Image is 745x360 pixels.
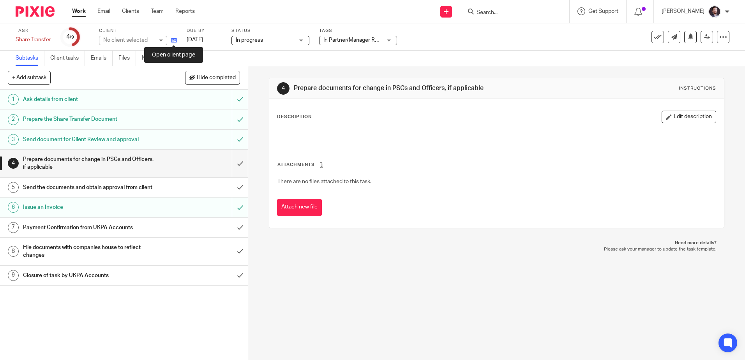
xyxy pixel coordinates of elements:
div: 8 [8,246,19,257]
div: 6 [8,202,19,213]
p: [PERSON_NAME] [662,7,704,15]
div: 1 [8,94,19,105]
a: Reports [175,7,195,15]
span: In progress [236,37,263,43]
a: Notes (6) [142,51,170,66]
div: 5 [8,182,19,193]
img: Pixie [16,6,55,17]
h1: File documents with companies house to reflect changes [23,242,157,261]
h1: Prepare documents for change in PSCs and Officers, if applicable [23,154,157,173]
label: Due by [187,28,222,34]
label: Task [16,28,51,34]
img: Capture.PNG [708,5,721,18]
h1: Send the documents and obtain approval from client [23,182,157,193]
input: Search [476,9,546,16]
div: 7 [8,222,19,233]
a: Audit logs [176,51,206,66]
div: 2 [8,114,19,125]
div: 4 [277,82,290,95]
div: 3 [8,134,19,145]
p: Please ask your manager to update the task template. [277,246,716,252]
span: There are no files attached to this task. [277,179,371,184]
div: No client selected [103,36,154,44]
label: Status [231,28,309,34]
div: 9 [8,270,19,281]
button: Attach new file [277,199,322,216]
h1: Closure of task by UKPA Accounts [23,270,157,281]
div: 4 [66,32,74,41]
div: Instructions [679,85,716,92]
button: Hide completed [185,71,240,84]
span: Hide completed [197,75,236,81]
button: Edit description [662,111,716,123]
button: + Add subtask [8,71,51,84]
h1: Prepare the Share Transfer Document [23,113,157,125]
a: Emails [91,51,113,66]
span: Attachments [277,162,315,167]
span: Get Support [588,9,618,14]
a: Email [97,7,110,15]
a: Clients [122,7,139,15]
span: In Partner/Manager Review [323,37,389,43]
h1: Issue an Invoice [23,201,157,213]
div: Share Transfer [16,36,51,44]
small: /9 [70,35,74,39]
label: Client [99,28,177,34]
label: Tags [319,28,397,34]
a: Subtasks [16,51,44,66]
a: Files [118,51,136,66]
span: [DATE] [187,37,203,42]
h1: Ask details from client [23,94,157,105]
a: Team [151,7,164,15]
div: 4 [8,158,19,169]
h1: Payment Confirmation from UKPA Accounts [23,222,157,233]
h1: Prepare documents for change in PSCs and Officers, if applicable [294,84,513,92]
p: Need more details? [277,240,716,246]
p: Description [277,114,312,120]
a: Work [72,7,86,15]
a: Client tasks [50,51,85,66]
h1: Send document for Client Review and approval [23,134,157,145]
